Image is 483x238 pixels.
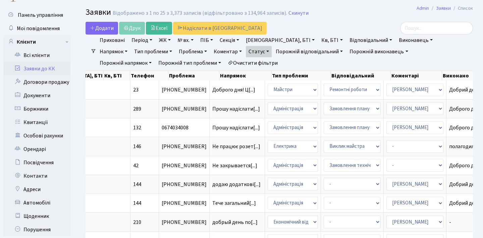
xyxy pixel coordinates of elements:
th: Телефон [130,71,168,80]
span: 144 [133,199,141,207]
a: Кв, БТІ [319,35,345,46]
span: 0674034008 [162,125,207,130]
a: Скинути [288,10,309,16]
span: Заявки [86,6,111,18]
a: Порожній відповідальний [273,46,345,57]
a: Договори продажу [3,75,70,89]
a: Квитанції [3,116,70,129]
span: 144 [133,181,141,188]
a: Порожній виконавець [347,46,411,57]
a: Приховані [97,35,127,46]
div: Відображено з 1 по 25 з 3,373 записів (відфільтровано з 134,964 записів). [113,10,287,16]
a: Адреси [3,183,70,196]
a: Коментар [211,46,245,57]
a: Порожній напрямок [97,57,154,69]
span: Панель управління [18,11,63,19]
a: Проблема [176,46,210,57]
a: ПІБ [198,35,216,46]
span: Додати [90,24,114,32]
span: [PHONE_NUMBER] [162,87,207,93]
span: [PHONE_NUMBER] [162,200,207,206]
li: Список [451,5,473,12]
span: [PHONE_NUMBER] [162,106,207,112]
a: Мої повідомлення [3,22,70,35]
span: Не закрывается[...] [212,162,257,169]
span: 289 [133,105,141,113]
span: Мої повідомлення [17,25,60,32]
th: Виконано [442,71,476,80]
a: Порожній тип проблеми [156,57,224,69]
span: Не працює розет[...] [212,143,260,150]
a: Орендарі [3,142,70,156]
a: Відповідальний [347,35,395,46]
a: Заявки до КК [3,62,70,75]
a: Особові рахунки [3,129,70,142]
a: Напрямок [97,46,130,57]
span: [PHONE_NUMBER] [162,144,207,149]
a: Панель управління [3,8,70,22]
span: 42 [133,162,139,169]
a: Порушення [3,223,70,236]
a: Посвідчення [3,156,70,169]
a: Щоденник [3,210,70,223]
span: Тече загальний[...] [212,199,256,207]
a: Excel [146,22,172,35]
span: Доброго дня! Ц[...] [212,86,255,94]
span: 146 [133,143,141,150]
a: [DEMOGRAPHIC_DATA], БТІ [243,35,317,46]
span: Прошу надіслати[...] [212,105,260,113]
a: ЖК [156,35,173,46]
a: Додати [86,22,118,35]
span: додаю додаткові[...] [212,181,261,188]
a: Admin [417,5,429,12]
span: 210 [133,219,141,226]
a: Всі клієнти [3,49,70,62]
span: [PHONE_NUMBER] [162,163,207,168]
a: Виконавець [396,35,435,46]
th: Тип проблеми [271,71,331,80]
th: Кв, БТІ [104,71,130,80]
span: Прошу надіслати[...] [212,124,260,131]
a: Документи [3,89,70,102]
a: Період [129,35,155,46]
a: Секція [217,35,242,46]
span: [PHONE_NUMBER] [162,182,207,187]
span: 23 [133,86,139,94]
a: Статус [246,46,272,57]
th: Відповідальний [331,71,391,80]
th: Напрямок [219,71,271,80]
nav: breadcrumb [407,1,483,15]
span: добрый день по[...] [212,219,258,226]
a: Тип проблеми [131,46,175,57]
span: [PHONE_NUMBER] [162,220,207,225]
th: Проблема [168,71,220,80]
a: № вх. [175,35,196,46]
a: Заявки [436,5,451,12]
a: Боржники [3,102,70,116]
a: Клієнти [3,35,70,49]
span: 132 [133,124,141,131]
a: Автомобілі [3,196,70,210]
input: Пошук... [400,22,473,35]
th: Коментарі [391,71,442,80]
a: Очистити фільтри [225,57,280,69]
a: Контакти [3,169,70,183]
